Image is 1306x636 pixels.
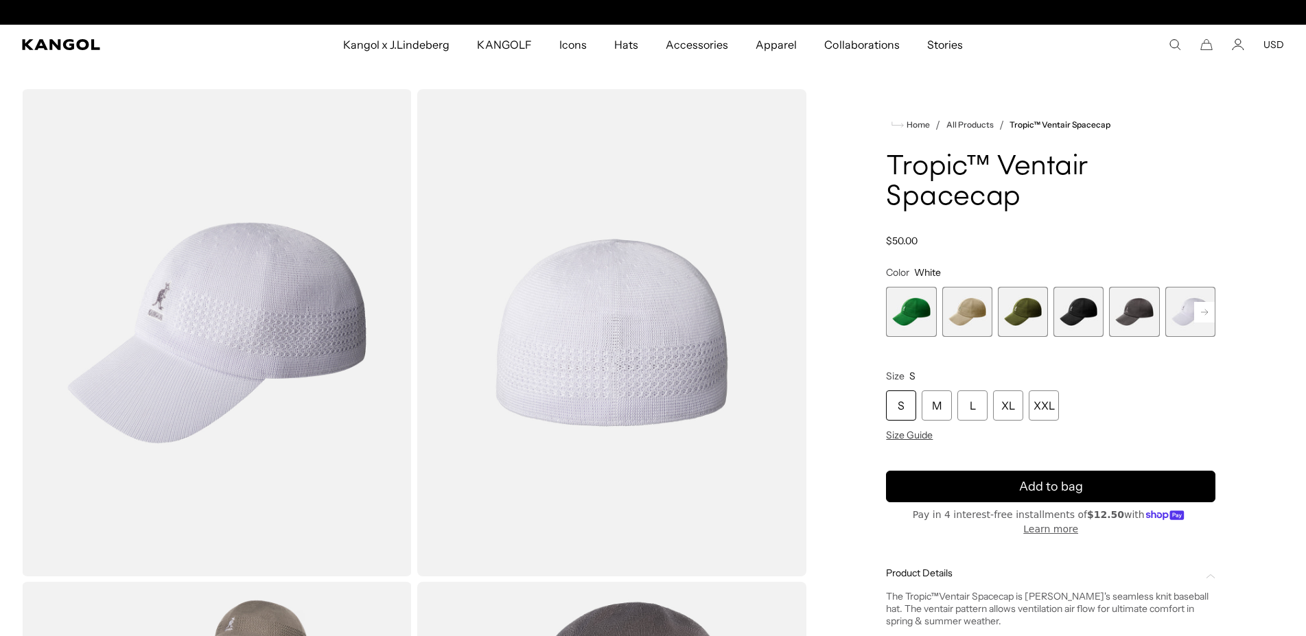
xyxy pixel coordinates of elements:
span: Size Guide [886,429,933,441]
div: 4 of 8 [1053,287,1104,337]
span: $50.00 [886,235,918,247]
span: Kangol x J.Lindeberg [343,25,450,64]
label: Beige [942,287,992,337]
span: Home [904,120,930,130]
label: Turf Green [886,287,936,337]
div: 5 of 8 [1109,287,1159,337]
span: Collaborations [824,25,899,64]
span: Product Details [886,567,1199,579]
a: KANGOLF [463,25,545,64]
li: / [930,117,940,133]
slideshow-component: Announcement bar [512,7,795,18]
span: Hats [614,25,638,64]
nav: breadcrumbs [886,117,1215,133]
span: Accessories [666,25,728,64]
a: Kangol [22,39,227,50]
label: Charcoal [1109,287,1159,337]
div: 3 of 8 [998,287,1048,337]
a: Icons [546,25,600,64]
div: L [957,390,988,421]
div: 2 of 8 [942,287,992,337]
span: Apparel [756,25,797,64]
a: All Products [946,120,994,130]
a: Hats [600,25,652,64]
button: Cart [1200,38,1213,51]
div: S [886,390,916,421]
span: S [909,370,916,382]
summary: Search here [1169,38,1181,51]
div: M [922,390,952,421]
label: Army Green [998,287,1048,337]
span: Color [886,266,909,279]
label: White [1165,287,1215,337]
div: XXL [1029,390,1059,421]
div: Announcement [512,7,795,18]
span: ™ [931,590,939,602]
a: Stories [913,25,977,64]
a: Collaborations [811,25,913,64]
a: Accessories [652,25,742,64]
div: XL [993,390,1023,421]
a: Account [1232,38,1244,51]
li: / [994,117,1004,133]
div: 6 of 8 [1165,287,1215,337]
span: Icons [559,25,587,64]
span: White [914,266,941,279]
span: KANGOLF [477,25,531,64]
div: 1 of 2 [512,7,795,18]
img: color-white [417,89,807,576]
div: 1 of 8 [886,287,936,337]
div: The Tropic Ventair Spacecap is [PERSON_NAME]'s seamless knit baseball hat. The ventair pattern al... [886,590,1215,627]
span: Size [886,370,905,382]
label: Black [1053,287,1104,337]
a: Apparel [742,25,811,64]
h1: Tropic™ Ventair Spacecap [886,152,1215,213]
a: Kangol x J.Lindeberg [329,25,464,64]
span: Stories [927,25,963,64]
button: Add to bag [886,471,1215,502]
a: Tropic™ Ventair Spacecap [1010,120,1111,130]
button: USD [1263,38,1284,51]
a: Home [891,119,930,131]
span: Add to bag [1019,478,1083,496]
img: color-white [22,89,412,576]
